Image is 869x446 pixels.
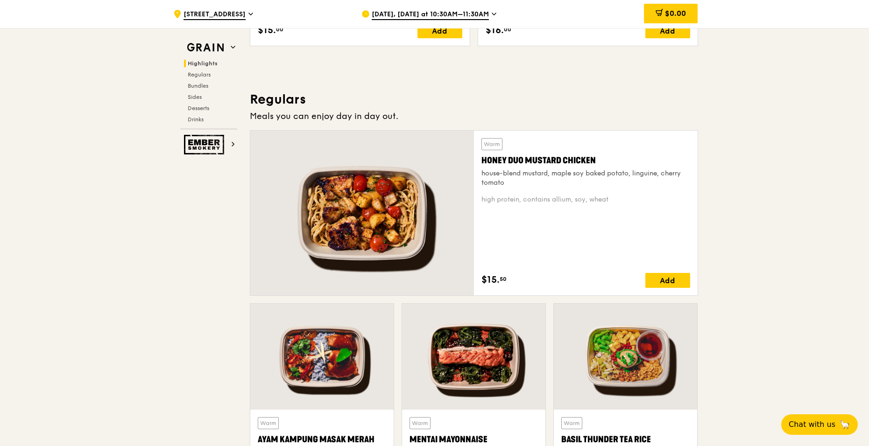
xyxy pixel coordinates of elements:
div: Meals you can enjoy day in day out. [250,110,698,123]
span: Desserts [188,105,209,111]
div: Warm [258,417,279,429]
div: Add [645,23,690,38]
button: Chat with us🦙 [781,414,858,435]
span: [DATE], [DATE] at 10:30AM–11:30AM [372,10,489,20]
h3: Regulars [250,91,698,108]
span: $15. [258,23,276,37]
div: Warm [561,417,582,429]
div: Add [417,23,462,38]
div: house-blend mustard, maple soy baked potato, linguine, cherry tomato [481,169,690,188]
div: Ayam Kampung Masak Merah [258,433,386,446]
div: Add [645,273,690,288]
span: 00 [504,26,511,33]
div: Basil Thunder Tea Rice [561,433,690,446]
div: Warm [481,138,502,150]
span: Bundles [188,83,208,89]
span: Drinks [188,116,204,123]
span: Chat with us [789,419,835,430]
span: 50 [500,275,507,283]
img: Ember Smokery web logo [184,135,227,154]
div: Honey Duo Mustard Chicken [481,154,690,167]
span: $15. [481,273,500,287]
span: Highlights [188,60,218,67]
span: Regulars [188,71,211,78]
span: $0.00 [665,9,686,18]
div: Warm [410,417,431,429]
span: $16. [486,23,504,37]
span: 🦙 [839,419,850,430]
span: [STREET_ADDRESS] [184,10,246,20]
span: Sides [188,94,202,100]
span: 00 [276,26,283,33]
img: Grain web logo [184,39,227,56]
div: high protein, contains allium, soy, wheat [481,195,690,204]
